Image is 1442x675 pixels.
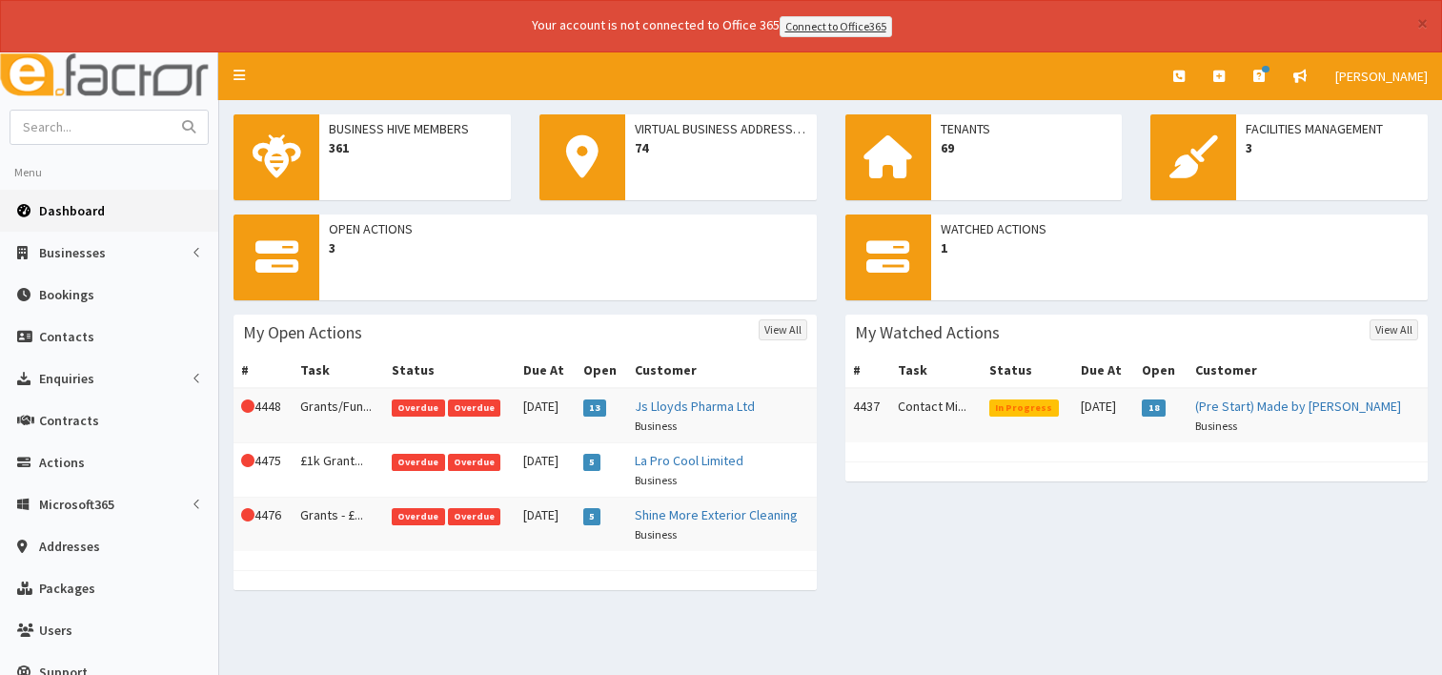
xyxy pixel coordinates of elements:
span: Overdue [392,508,445,525]
th: Status [384,353,516,388]
a: La Pro Cool Limited [635,452,743,469]
td: [DATE] [1073,388,1134,442]
span: Businesses [39,244,106,261]
small: Business [635,473,677,487]
span: Tenants [941,119,1113,138]
th: Due At [516,353,576,388]
small: Business [635,419,677,433]
th: Due At [1073,353,1134,388]
h3: My Watched Actions [855,324,1000,341]
span: Overdue [392,399,445,417]
small: Business [635,527,677,542]
span: 361 [329,138,501,157]
td: Grants/Fun... [293,388,385,443]
span: Overdue [392,454,445,471]
span: In Progress [989,399,1059,417]
span: Overdue [448,399,501,417]
i: This Action is overdue! [241,454,254,467]
span: Contracts [39,412,99,429]
span: 1 [941,238,1419,257]
td: 4437 [845,388,891,442]
span: Microsoft365 [39,496,114,513]
td: 4475 [234,442,293,497]
span: [PERSON_NAME] [1335,68,1428,85]
span: Actions [39,454,85,471]
span: 5 [583,508,601,525]
span: Bookings [39,286,94,303]
td: 4448 [234,388,293,443]
td: Contact Mi... [890,388,982,442]
span: Enquiries [39,370,94,387]
td: 4476 [234,497,293,551]
i: This Action is overdue! [241,508,254,522]
span: Open Actions [329,219,807,238]
span: Contacts [39,328,94,345]
span: Dashboard [39,202,105,219]
a: [PERSON_NAME] [1321,52,1442,100]
span: 74 [635,138,807,157]
a: Shine More Exterior Cleaning [635,506,798,523]
span: Watched Actions [941,219,1419,238]
td: £1k Grant... [293,442,385,497]
a: Js Lloyds Pharma Ltd [635,398,755,415]
i: This Action is overdue! [241,399,254,413]
span: 18 [1142,399,1166,417]
a: View All [759,319,807,340]
span: 3 [329,238,807,257]
span: 13 [583,399,607,417]
td: [DATE] [516,442,576,497]
span: 3 [1246,138,1418,157]
a: View All [1370,319,1418,340]
th: Open [1134,353,1187,388]
span: Business Hive Members [329,119,501,138]
a: Connect to Office365 [780,16,892,37]
div: Your account is not connected to Office 365 [154,15,1269,37]
span: Packages [39,580,95,597]
th: Task [890,353,982,388]
th: Customer [1188,353,1428,388]
button: × [1417,13,1428,33]
span: Addresses [39,538,100,555]
th: Open [576,353,627,388]
span: Overdue [448,508,501,525]
h3: My Open Actions [243,324,362,341]
span: 69 [941,138,1113,157]
td: [DATE] [516,388,576,443]
span: Users [39,622,72,639]
th: Status [982,353,1073,388]
span: Virtual Business Addresses [635,119,807,138]
td: [DATE] [516,497,576,551]
th: # [845,353,891,388]
th: Customer [627,353,817,388]
th: # [234,353,293,388]
td: Grants - £... [293,497,385,551]
small: Business [1195,419,1237,433]
span: 5 [583,454,601,471]
th: Task [293,353,385,388]
a: (Pre Start) Made by [PERSON_NAME] [1195,398,1401,415]
input: Search... [10,111,171,144]
span: Overdue [448,454,501,471]
span: Facilities Management [1246,119,1418,138]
